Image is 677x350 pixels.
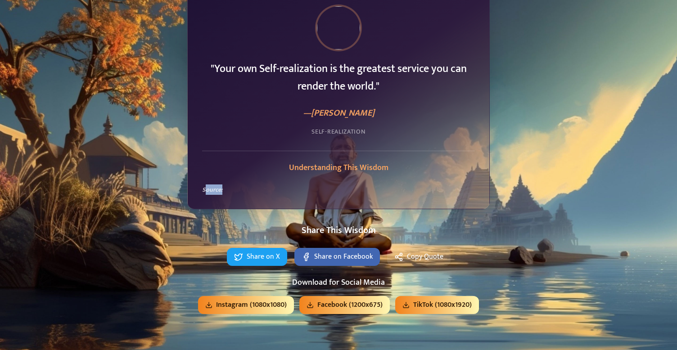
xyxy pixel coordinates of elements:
[317,300,383,310] span: Facebook (1200x675)
[387,248,451,266] button: Copy Quote
[395,296,479,314] button: TikTok (1080x1920)
[317,6,360,49] img: Ramana Maharshi
[202,60,475,95] blockquote: " Your own Self-realization is the greatest service you can render the world. "
[407,251,443,262] span: Copy Quote
[294,248,380,266] button: Share on Facebook
[303,105,375,121] cite: — [PERSON_NAME]
[187,277,490,289] h4: Download for Social Media
[299,296,390,314] button: Facebook (1200x675)
[227,248,287,266] button: Share on X
[314,251,373,262] span: Share on Facebook
[198,296,294,314] button: Instagram (1080x1080)
[247,251,280,262] span: Share on X
[202,127,475,136] div: Self-Realization
[202,162,475,174] h3: Understanding This Wisdom
[413,300,472,310] span: TikTok (1080x1920)
[202,184,222,195] strong: Source:
[187,224,490,237] h3: Share This Wisdom
[216,300,287,310] span: Instagram (1080x1080)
